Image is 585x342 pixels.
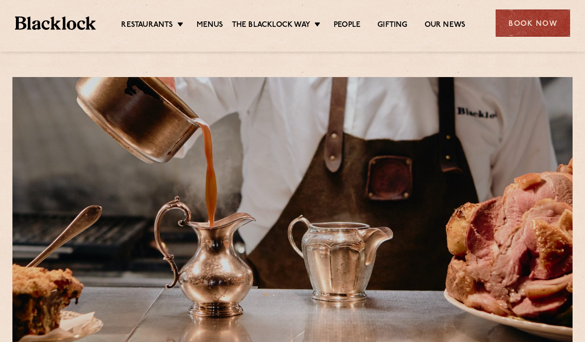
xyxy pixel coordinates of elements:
a: Restaurants [121,20,173,31]
a: Our News [425,20,466,31]
a: People [334,20,361,31]
a: Menus [197,20,223,31]
a: The Blacklock Way [232,20,310,31]
div: Book Now [496,9,570,37]
img: BL_Textured_Logo-footer-cropped.svg [15,16,96,30]
a: Gifting [377,20,407,31]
